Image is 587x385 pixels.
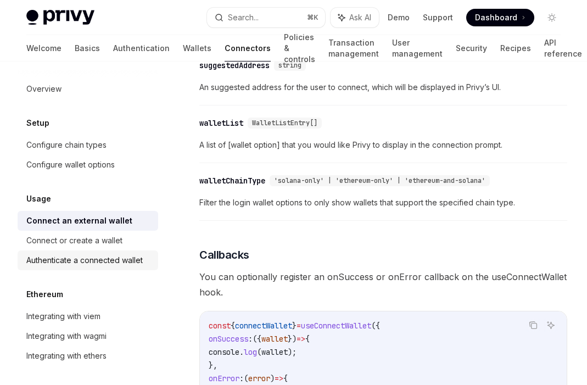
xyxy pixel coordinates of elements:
[248,373,270,383] span: error
[18,231,158,250] a: Connect or create a wallet
[261,334,288,344] span: wallet
[209,360,217,370] span: },
[199,196,567,209] span: Filter the login wallet options to only show wallets that support the specified chain type.
[26,138,107,152] div: Configure chain types
[26,214,132,227] div: Connect an external wallet
[257,347,261,357] span: (
[392,35,443,62] a: User management
[26,116,49,130] h5: Setup
[349,12,371,23] span: Ask AI
[252,119,317,127] span: WalletListEntry[]
[388,12,410,23] a: Demo
[113,35,170,62] a: Authentication
[18,135,158,155] a: Configure chain types
[231,321,235,331] span: {
[18,211,158,231] a: Connect an external wallet
[18,155,158,175] a: Configure wallet options
[292,321,297,331] span: }
[297,321,301,331] span: =
[305,334,310,344] span: {
[270,373,275,383] span: )
[543,9,561,26] button: Toggle dark mode
[199,138,567,152] span: A list of [wallet option] that you would like Privy to display in the connection prompt.
[328,35,379,62] a: Transaction management
[248,334,253,344] span: :
[199,60,270,71] div: suggestedAddress
[209,347,239,357] span: console
[274,176,485,185] span: 'solana-only' | 'ethereum-only' | 'ethereum-and-solana'
[307,13,318,22] span: ⌘ K
[475,12,517,23] span: Dashboard
[18,306,158,326] a: Integrating with viem
[283,373,288,383] span: {
[500,35,531,62] a: Recipes
[199,175,265,186] div: walletChainType
[331,8,379,27] button: Ask AI
[199,118,243,129] div: walletList
[26,310,100,323] div: Integrating with viem
[284,35,315,62] a: Policies & controls
[26,35,62,62] a: Welcome
[26,192,51,205] h5: Usage
[544,35,582,62] a: API reference
[544,318,558,332] button: Ask AI
[26,330,107,343] div: Integrating with wagmi
[199,247,249,263] span: Callbacks
[456,35,487,62] a: Security
[183,35,211,62] a: Wallets
[26,234,122,247] div: Connect or create a wallet
[26,82,62,96] div: Overview
[26,10,94,25] img: light logo
[244,373,248,383] span: (
[26,288,63,301] h5: Ethereum
[209,321,231,331] span: const
[26,158,115,171] div: Configure wallet options
[199,269,567,300] span: You can optionally register an onSuccess or onError callback on the useConnectWallet hook.
[275,373,283,383] span: =>
[209,373,239,383] span: onError
[18,326,158,346] a: Integrating with wagmi
[253,334,261,344] span: ({
[371,321,380,331] span: ({
[228,11,259,24] div: Search...
[239,373,244,383] span: :
[526,318,540,332] button: Copy the contents from the code block
[207,8,325,27] button: Search...⌘K
[288,334,297,344] span: })
[18,346,158,366] a: Integrating with ethers
[423,12,453,23] a: Support
[26,254,143,267] div: Authenticate a connected wallet
[288,347,297,357] span: );
[278,61,301,70] span: string
[199,81,567,94] span: An suggested address for the user to connect, which will be displayed in Privy’s UI.
[225,35,271,62] a: Connectors
[297,334,305,344] span: =>
[239,347,244,357] span: .
[301,321,371,331] span: useConnectWallet
[75,35,100,62] a: Basics
[18,250,158,270] a: Authenticate a connected wallet
[244,347,257,357] span: log
[466,9,534,26] a: Dashboard
[235,321,292,331] span: connectWallet
[209,334,248,344] span: onSuccess
[18,79,158,99] a: Overview
[261,347,288,357] span: wallet
[26,349,107,362] div: Integrating with ethers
